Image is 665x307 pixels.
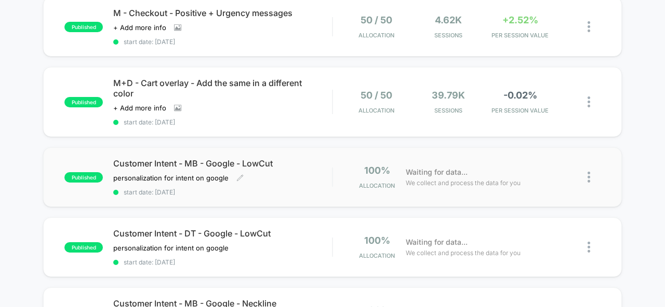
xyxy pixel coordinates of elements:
span: personalization for intent on google [113,244,229,252]
span: -0.02% [503,90,537,101]
span: start date: [DATE] [113,118,332,126]
span: published [64,97,103,107]
span: Customer Intent - MB - Google - LowCut [113,158,332,169]
span: Allocation [358,107,394,114]
span: M - Checkout - Positive + Urgency messages [113,8,332,18]
img: close [588,21,590,32]
span: 39.79k [432,90,465,101]
span: 50 / 50 [361,90,392,101]
span: Waiting for data... [406,166,468,178]
img: close [588,172,590,183]
span: Allocation [359,252,395,259]
span: M+D - Cart overlay - Add the same in a different color [113,78,332,99]
span: PER SESSION VALUE [487,32,553,39]
span: Sessions [415,32,482,39]
span: 50 / 50 [361,15,392,25]
span: Allocation [359,182,395,189]
span: Waiting for data... [406,236,468,248]
span: +2.52% [502,15,538,25]
span: personalization for intent on google [113,174,229,182]
span: start date: [DATE] [113,38,332,46]
img: close [588,96,590,107]
span: published [64,242,103,253]
img: close [588,242,590,253]
span: We collect and process the data for you [406,178,521,188]
span: We collect and process the data for you [406,248,521,258]
span: + Add more info [113,23,166,32]
span: Sessions [415,107,482,114]
span: + Add more info [113,104,166,112]
span: Allocation [358,32,394,39]
span: published [64,22,103,32]
span: PER SESSION VALUE [487,107,553,114]
span: start date: [DATE] [113,258,332,266]
span: 4.62k [435,15,462,25]
span: Customer Intent - DT - Google - LowCut [113,228,332,239]
span: start date: [DATE] [113,188,332,196]
span: published [64,172,103,183]
span: 100% [364,165,390,176]
span: 100% [364,235,390,246]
